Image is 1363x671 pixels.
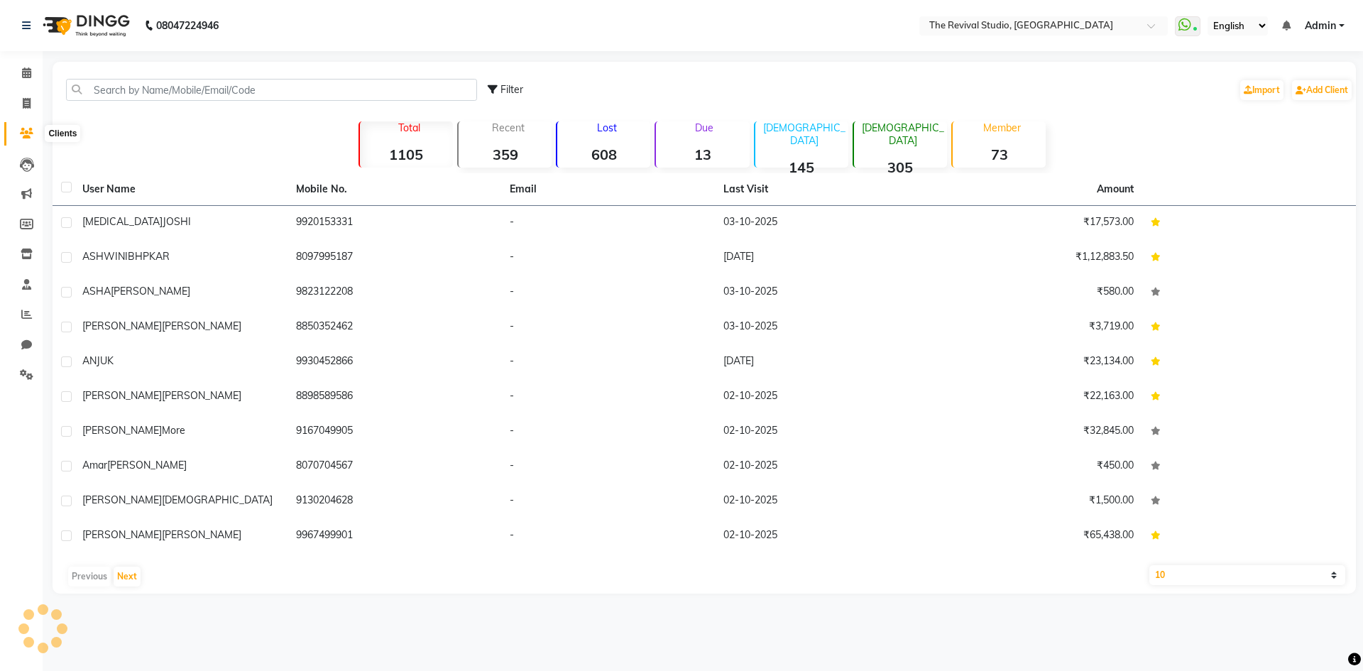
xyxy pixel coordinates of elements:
[82,459,107,471] span: Amar
[162,493,273,506] span: [DEMOGRAPHIC_DATA]
[82,320,162,332] span: [PERSON_NAME]
[929,380,1142,415] td: ₹22,163.00
[501,449,715,484] td: -
[288,310,501,345] td: 8850352462
[162,424,185,437] span: More
[501,310,715,345] td: -
[1240,80,1283,100] a: Import
[501,276,715,310] td: -
[82,528,162,541] span: [PERSON_NAME]
[107,459,187,471] span: [PERSON_NAME]
[82,215,163,228] span: [MEDICAL_DATA]
[45,125,80,142] div: Clients
[715,276,929,310] td: 03-10-2025
[501,380,715,415] td: -
[162,528,241,541] span: [PERSON_NAME]
[107,354,114,367] span: K
[929,206,1142,241] td: ₹17,573.00
[929,519,1142,554] td: ₹65,438.00
[929,276,1142,310] td: ₹580.00
[929,484,1142,519] td: ₹1,500.00
[288,241,501,276] td: 8097995187
[755,158,848,176] strong: 145
[715,484,929,519] td: 02-10-2025
[854,158,947,176] strong: 305
[288,173,501,206] th: Mobile No.
[501,206,715,241] td: -
[953,146,1046,163] strong: 73
[659,121,749,134] p: Due
[156,6,219,45] b: 08047224946
[74,173,288,206] th: User Name
[66,79,477,101] input: Search by Name/Mobile/Email/Code
[715,449,929,484] td: 02-10-2025
[114,567,141,587] button: Next
[715,310,929,345] td: 03-10-2025
[459,146,552,163] strong: 359
[163,215,191,228] span: JOSHI
[82,493,162,506] span: [PERSON_NAME]
[501,345,715,380] td: -
[929,310,1142,345] td: ₹3,719.00
[82,389,162,402] span: [PERSON_NAME]
[1088,173,1142,205] th: Amount
[288,519,501,554] td: 9967499901
[360,146,453,163] strong: 1105
[288,449,501,484] td: 8070704567
[860,121,947,147] p: [DEMOGRAPHIC_DATA]
[82,424,162,437] span: [PERSON_NAME]
[288,345,501,380] td: 9930452866
[464,121,552,134] p: Recent
[501,519,715,554] td: -
[501,415,715,449] td: -
[715,415,929,449] td: 02-10-2025
[162,320,241,332] span: [PERSON_NAME]
[1305,18,1336,33] span: Admin
[366,121,453,134] p: Total
[958,121,1046,134] p: Member
[288,415,501,449] td: 9167049905
[82,250,128,263] span: ASHWINI
[82,354,107,367] span: ANJU
[501,241,715,276] td: -
[929,449,1142,484] td: ₹450.00
[128,250,170,263] span: BHPKAR
[501,173,715,206] th: Email
[715,241,929,276] td: [DATE]
[929,415,1142,449] td: ₹32,845.00
[715,519,929,554] td: 02-10-2025
[288,380,501,415] td: 8898589586
[715,206,929,241] td: 03-10-2025
[929,241,1142,276] td: ₹1,12,883.50
[500,83,523,96] span: Filter
[929,345,1142,380] td: ₹23,134.00
[288,276,501,310] td: 9823122208
[656,146,749,163] strong: 13
[162,389,241,402] span: [PERSON_NAME]
[715,380,929,415] td: 02-10-2025
[761,121,848,147] p: [DEMOGRAPHIC_DATA]
[557,146,650,163] strong: 608
[501,484,715,519] td: -
[288,206,501,241] td: 9920153331
[1292,80,1352,100] a: Add Client
[563,121,650,134] p: Lost
[36,6,133,45] img: logo
[111,285,190,298] span: [PERSON_NAME]
[288,484,501,519] td: 9130204628
[82,285,111,298] span: ASHA
[715,173,929,206] th: Last Visit
[715,345,929,380] td: [DATE]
